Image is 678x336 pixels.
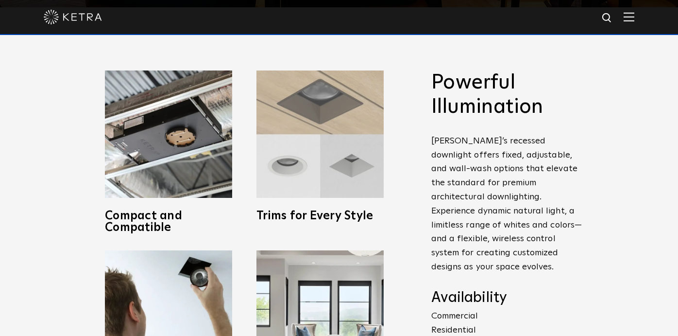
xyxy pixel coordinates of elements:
[44,10,102,24] img: ketra-logo-2019-white
[256,71,384,198] img: trims-for-every-style
[431,289,582,307] h4: Availability
[624,12,634,21] img: Hamburger%20Nav.svg
[431,134,582,274] p: [PERSON_NAME]’s recessed downlight offers fixed, adjustable, and wall-wash options that elevate t...
[105,210,232,233] h3: Compact and Compatible
[256,210,384,222] h3: Trims for Every Style
[601,12,613,24] img: search icon
[431,71,582,120] h2: Powerful Illumination
[105,71,232,198] img: compact-and-copatible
